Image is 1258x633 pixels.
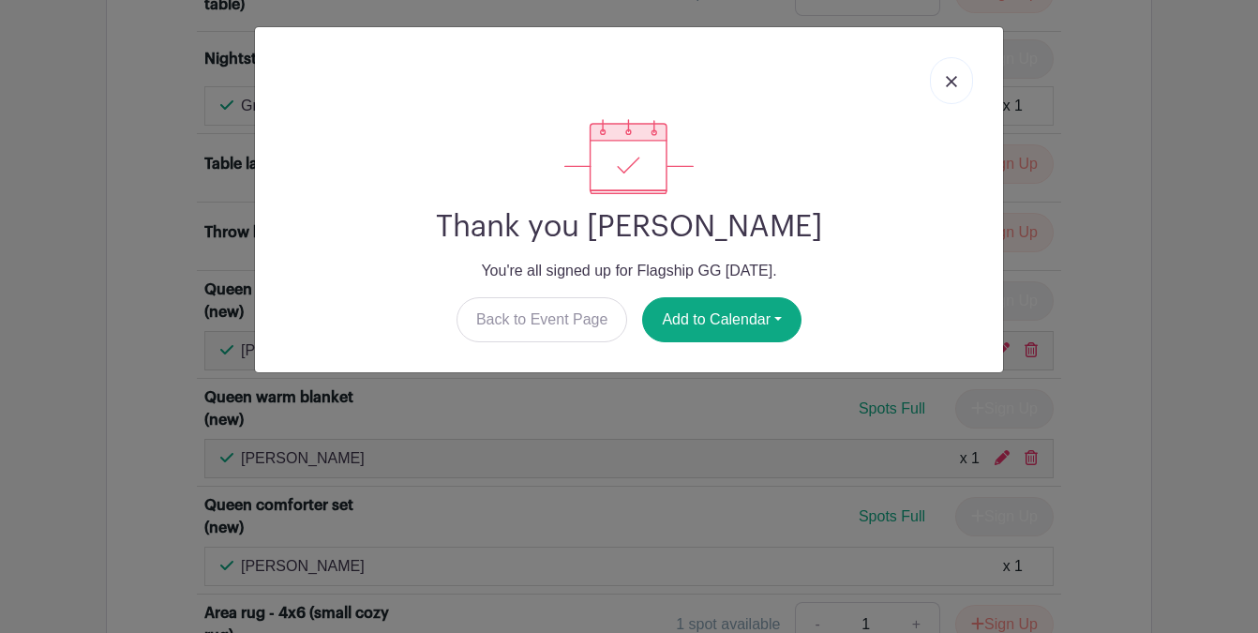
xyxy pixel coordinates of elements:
img: close_button-5f87c8562297e5c2d7936805f587ecaba9071eb48480494691a3f1689db116b3.svg [946,76,957,87]
img: signup_complete-c468d5dda3e2740ee63a24cb0ba0d3ce5d8a4ecd24259e683200fb1569d990c8.svg [564,119,694,194]
p: You're all signed up for Flagship GG [DATE]. [270,260,988,282]
h2: Thank you [PERSON_NAME] [270,209,988,245]
a: Back to Event Page [457,297,628,342]
button: Add to Calendar [642,297,801,342]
